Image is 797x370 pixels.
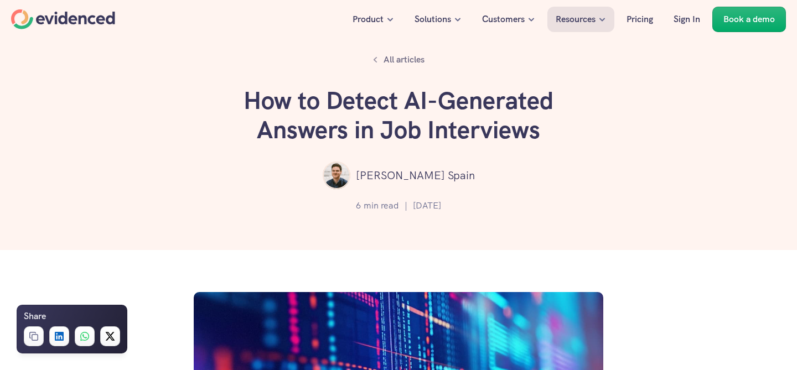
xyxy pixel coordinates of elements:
a: Sign In [665,7,708,32]
h6: Share [24,309,46,324]
p: Sign In [674,12,700,27]
p: Product [353,12,384,27]
img: "" [323,161,350,189]
a: Pricing [618,7,661,32]
p: Book a demo [723,12,775,27]
p: [PERSON_NAME] Spain [356,166,475,184]
p: All articles [384,53,425,67]
a: Book a demo [712,7,786,32]
p: [DATE] [413,199,441,213]
p: Customers [482,12,525,27]
p: Solutions [415,12,451,27]
p: Resources [556,12,596,27]
p: Pricing [627,12,653,27]
a: Home [11,9,115,29]
p: | [405,199,407,213]
a: All articles [367,50,431,70]
h1: How to Detect AI-Generated Answers in Job Interviews [232,86,565,145]
p: min read [364,199,399,213]
p: 6 [356,199,361,213]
